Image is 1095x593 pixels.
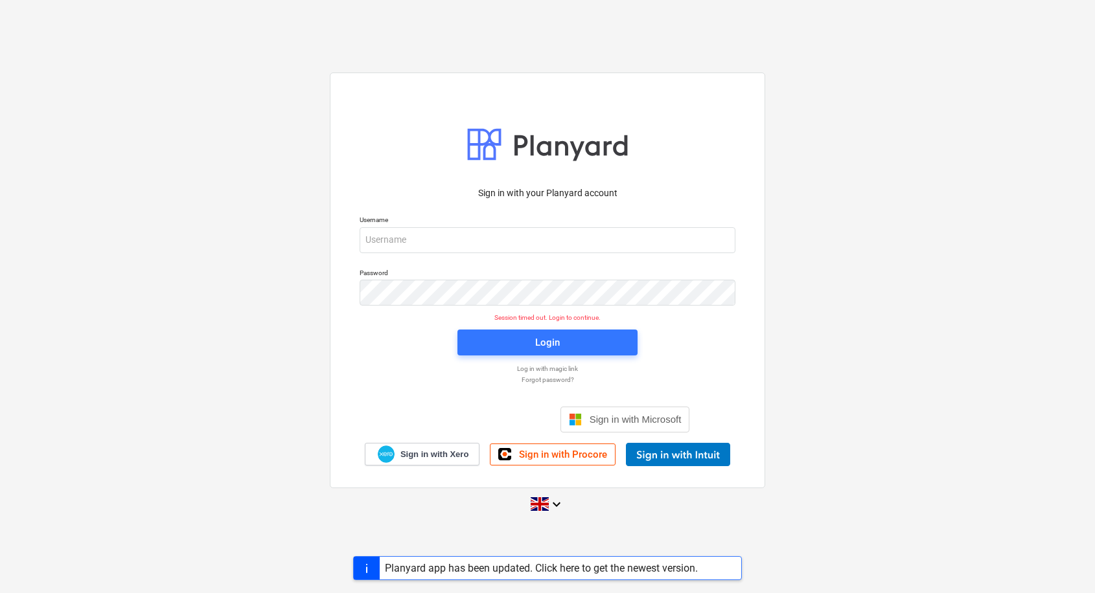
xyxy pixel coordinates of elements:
[360,227,735,253] input: Username
[353,375,742,384] a: Forgot password?
[352,313,743,322] p: Session timed out. Login to continue.
[360,269,735,280] p: Password
[1030,531,1095,593] div: Widget de chat
[378,445,395,463] img: Xero logo
[457,330,638,355] button: Login
[399,405,557,434] iframe: Sign in with Google Button
[353,364,742,373] a: Log in with magic link
[365,443,480,465] a: Sign in with Xero
[385,562,698,574] div: Planyard app has been updated. Click here to get the newest version.
[360,186,735,200] p: Sign in with your Planyard account
[490,443,616,465] a: Sign in with Procore
[535,334,560,351] div: Login
[590,414,682,425] span: Sign in with Microsoft
[569,413,582,426] img: Microsoft logo
[519,449,607,460] span: Sign in with Procore
[400,449,468,460] span: Sign in with Xero
[360,216,735,227] p: Username
[549,497,564,512] i: keyboard_arrow_down
[1030,531,1095,593] iframe: Chat Widget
